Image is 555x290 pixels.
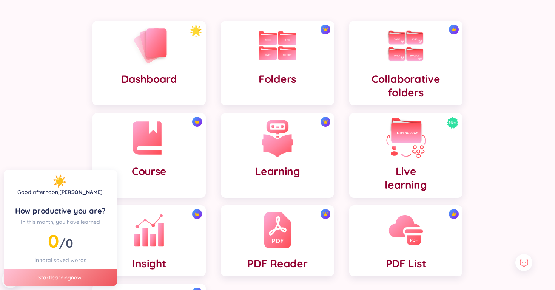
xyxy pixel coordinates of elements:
h4: PDF List [386,257,426,270]
a: crown iconInsight [85,205,213,276]
h4: Learning [255,164,300,178]
h4: Dashboard [121,72,177,86]
a: Dashboard [85,21,213,105]
a: crown iconCourse [85,113,213,198]
a: crown iconFolders [213,21,342,105]
h4: PDF Reader [247,257,307,270]
h4: Course [132,164,166,178]
img: crown icon [451,27,456,32]
img: crown icon [323,27,328,32]
div: Start now! [4,269,117,286]
a: NewLivelearning [342,113,470,198]
h4: Insight [132,257,166,270]
a: crown iconPDF Reader [213,205,342,276]
div: in total saved words [10,256,111,264]
div: How productive you are? [10,206,111,216]
div: In this month, you have learned [10,218,111,226]
img: crown icon [323,119,328,124]
span: Good afternoon , [17,189,59,195]
a: crown iconCollaborative folders [342,21,470,105]
div: ! [17,188,104,196]
a: crown iconLearning [213,113,342,198]
a: [PERSON_NAME] [59,189,103,195]
span: / [59,236,73,251]
img: crown icon [194,211,200,217]
img: crown icon [451,211,456,217]
img: crown icon [194,119,200,124]
img: crown icon [323,211,328,217]
span: New [449,117,457,129]
span: 0 [66,236,73,251]
span: 0 [48,230,59,252]
h4: Collaborative folders [355,72,456,99]
a: learning [51,274,71,281]
h4: Live learning [385,164,427,192]
h4: Folders [259,72,296,86]
a: crown iconPDF List [342,205,470,276]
